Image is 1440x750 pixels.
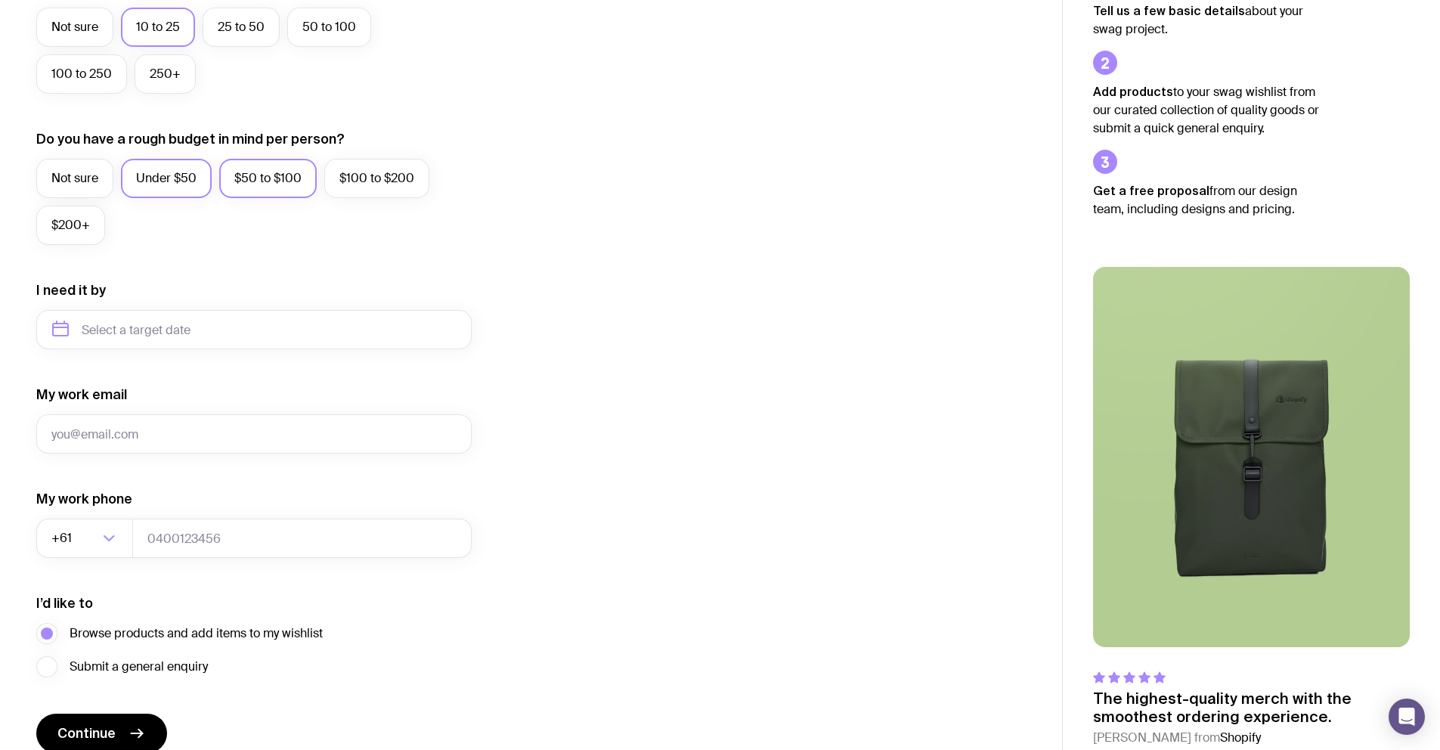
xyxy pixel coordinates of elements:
[219,159,317,198] label: $50 to $100
[36,281,106,299] label: I need it by
[1093,85,1173,98] strong: Add products
[75,519,98,558] input: Search for option
[36,206,105,245] label: $200+
[70,658,208,676] span: Submit a general enquiry
[203,8,280,47] label: 25 to 50
[1389,699,1425,735] div: Open Intercom Messenger
[1220,730,1261,745] span: Shopify
[36,490,132,508] label: My work phone
[70,624,323,643] span: Browse products and add items to my wishlist
[287,8,371,47] label: 50 to 100
[36,54,127,94] label: 100 to 250
[324,159,429,198] label: $100 to $200
[36,159,113,198] label: Not sure
[57,724,116,742] span: Continue
[121,159,212,198] label: Under $50
[1093,2,1320,39] p: about your swag project.
[1093,181,1320,218] p: from our design team, including designs and pricing.
[1093,82,1320,138] p: to your swag wishlist from our curated collection of quality goods or submit a quick general enqu...
[132,519,472,558] input: 0400123456
[36,519,133,558] div: Search for option
[1093,4,1245,17] strong: Tell us a few basic details
[135,54,196,94] label: 250+
[51,519,75,558] span: +61
[36,414,472,454] input: you@email.com
[36,386,127,404] label: My work email
[36,130,345,148] label: Do you have a rough budget in mind per person?
[121,8,195,47] label: 10 to 25
[36,594,93,612] label: I’d like to
[36,8,113,47] label: Not sure
[36,310,472,349] input: Select a target date
[1093,690,1410,726] p: The highest-quality merch with the smoothest ordering experience.
[1093,729,1410,747] cite: [PERSON_NAME] from
[1093,184,1209,197] strong: Get a free proposal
